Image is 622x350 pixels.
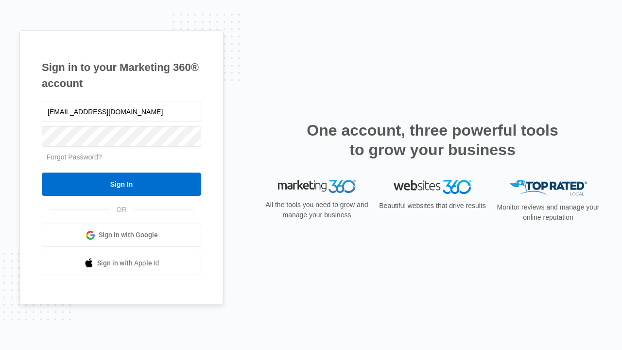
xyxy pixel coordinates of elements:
[42,224,201,247] a: Sign in with Google
[97,258,159,268] span: Sign in with Apple Id
[42,173,201,196] input: Sign In
[42,102,201,122] input: Email
[110,205,134,215] span: OR
[42,252,201,275] a: Sign in with Apple Id
[278,180,356,193] img: Marketing 360
[494,202,603,223] p: Monitor reviews and manage your online reputation
[262,200,371,220] p: All the tools you need to grow and manage your business
[99,230,158,240] span: Sign in with Google
[42,59,201,91] h1: Sign in to your Marketing 360® account
[304,121,561,159] h2: One account, three powerful tools to grow your business
[509,180,587,196] img: Top Rated Local
[378,201,487,211] p: Beautiful websites that drive results
[394,180,471,194] img: Websites 360
[47,153,102,161] a: Forgot Password?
